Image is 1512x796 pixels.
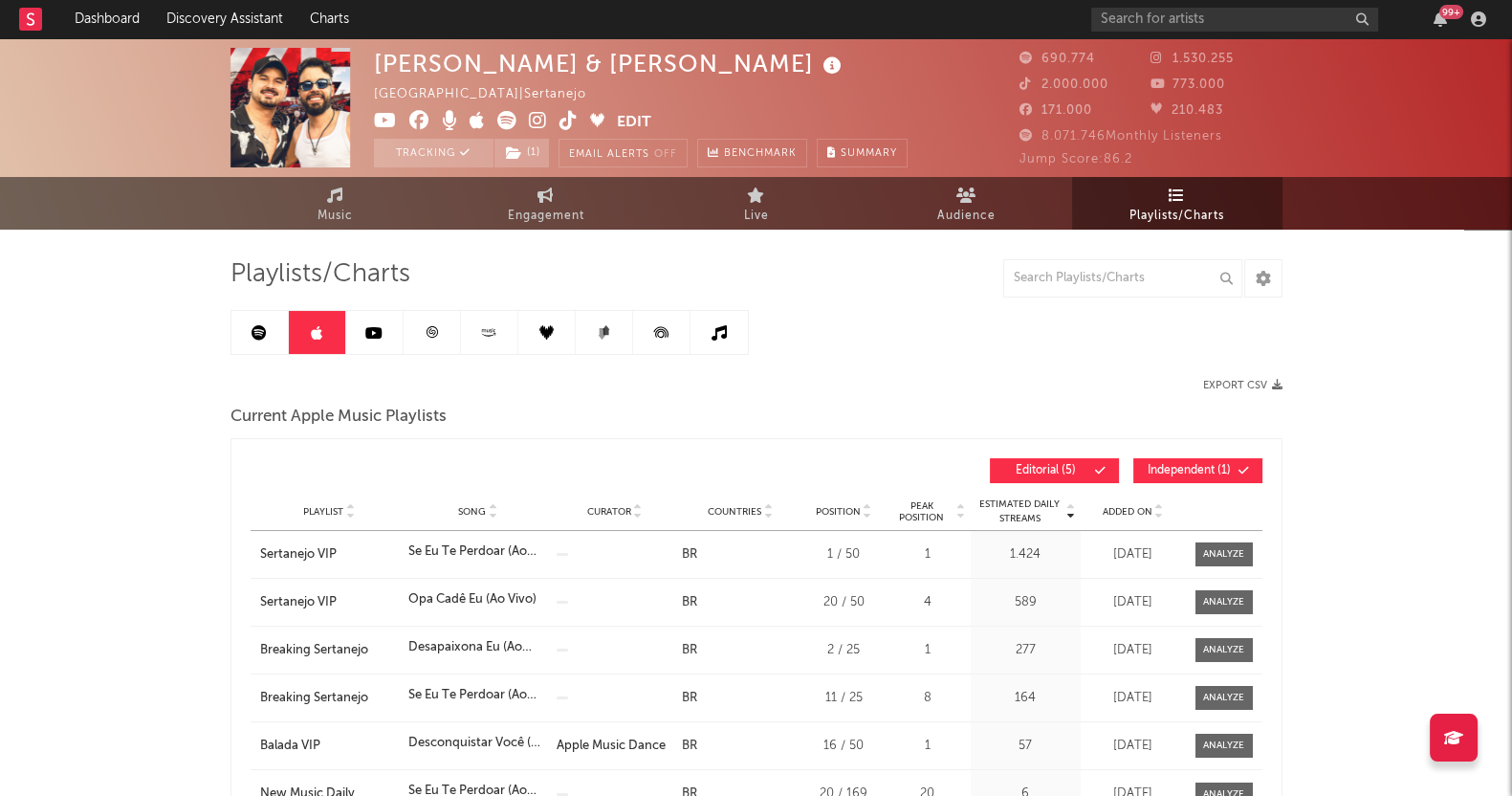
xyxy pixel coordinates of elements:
[1002,465,1090,476] span: Editorial ( 5 )
[587,506,631,518] span: Curator
[1072,177,1282,230] a: Playlists/Charts
[817,139,908,167] button: Summary
[654,149,677,160] em: Off
[230,406,447,429] span: Current Apple Music Playlists
[303,506,343,518] span: Playlist
[1133,458,1262,483] button: Independent(1)
[374,48,846,79] div: [PERSON_NAME] & [PERSON_NAME]
[260,641,399,660] a: Breaking Sertanejo
[744,205,769,228] span: Live
[1019,78,1108,91] span: 2.000.000
[1150,104,1223,117] span: 210.483
[1146,465,1234,476] span: Independent ( 1 )
[682,740,697,752] a: BR
[975,737,1076,756] div: 57
[1085,737,1181,756] div: [DATE]
[617,111,651,135] button: Edit
[708,506,761,518] span: Countries
[508,205,584,228] span: Engagement
[889,500,954,523] span: Peak Position
[318,205,353,228] span: Music
[408,638,547,657] div: Desapaixona Eu (Ao Vivo)
[1150,78,1225,91] span: 773.000
[230,263,410,286] span: Playlists/Charts
[937,205,996,228] span: Audience
[889,689,966,708] div: 8
[975,641,1076,660] div: 277
[260,545,399,564] a: Sertanejo VIP
[975,689,1076,708] div: 164
[260,689,399,708] a: Breaking Sertanejo
[889,545,966,564] div: 1
[841,148,897,159] span: Summary
[1085,545,1181,564] div: [DATE]
[1439,5,1463,19] div: 99 +
[458,506,486,518] span: Song
[697,139,807,167] a: Benchmark
[975,497,1064,526] span: Estimated Daily Streams
[808,545,880,564] div: 1 / 50
[808,737,880,756] div: 16 / 50
[1019,130,1222,143] span: 8.071.746 Monthly Listeners
[408,590,537,609] div: Opa Cadê Eu (Ao Vivo)
[808,689,880,708] div: 11 / 25
[990,458,1119,483] button: Editorial(5)
[682,596,697,608] a: BR
[1003,259,1242,298] input: Search Playlists/Charts
[682,644,697,656] a: BR
[1203,380,1282,391] button: Export CSV
[975,593,1076,612] div: 589
[808,641,880,660] div: 2 / 25
[1019,153,1132,166] span: Jump Score: 86.2
[1085,689,1181,708] div: [DATE]
[374,83,608,106] div: [GEOGRAPHIC_DATA] | Sertanejo
[493,139,550,167] span: ( 1 )
[651,177,862,230] a: Live
[808,593,880,612] div: 20 / 50
[374,139,493,167] button: Tracking
[408,734,547,753] div: Desconquistar Você (Ao Vivo)
[557,740,666,752] a: Apple Music Dance
[1085,641,1181,660] div: [DATE]
[1019,53,1095,65] span: 690.774
[682,548,697,561] a: BR
[1085,593,1181,612] div: [DATE]
[1129,205,1224,228] span: Playlists/Charts
[975,545,1076,564] div: 1.424
[1150,53,1234,65] span: 1.530.255
[260,737,399,756] a: Balada VIP
[889,641,966,660] div: 1
[1103,506,1152,518] span: Added On
[816,506,861,518] span: Position
[889,737,966,756] div: 1
[260,593,399,612] a: Sertanejo VIP
[230,177,441,230] a: Music
[682,692,697,704] a: BR
[1019,104,1092,117] span: 171.000
[408,542,547,562] div: Se Eu Te Perdoar (Ao Vivo)
[494,139,549,167] button: (1)
[1091,8,1378,32] input: Search for artists
[862,177,1072,230] a: Audience
[441,177,651,230] a: Engagement
[724,143,797,166] span: Benchmark
[559,139,688,167] button: Email AlertsOff
[1434,11,1447,27] button: 99+
[889,593,966,612] div: 4
[408,686,547,705] div: Se Eu Te Perdoar (Ao Vivo)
